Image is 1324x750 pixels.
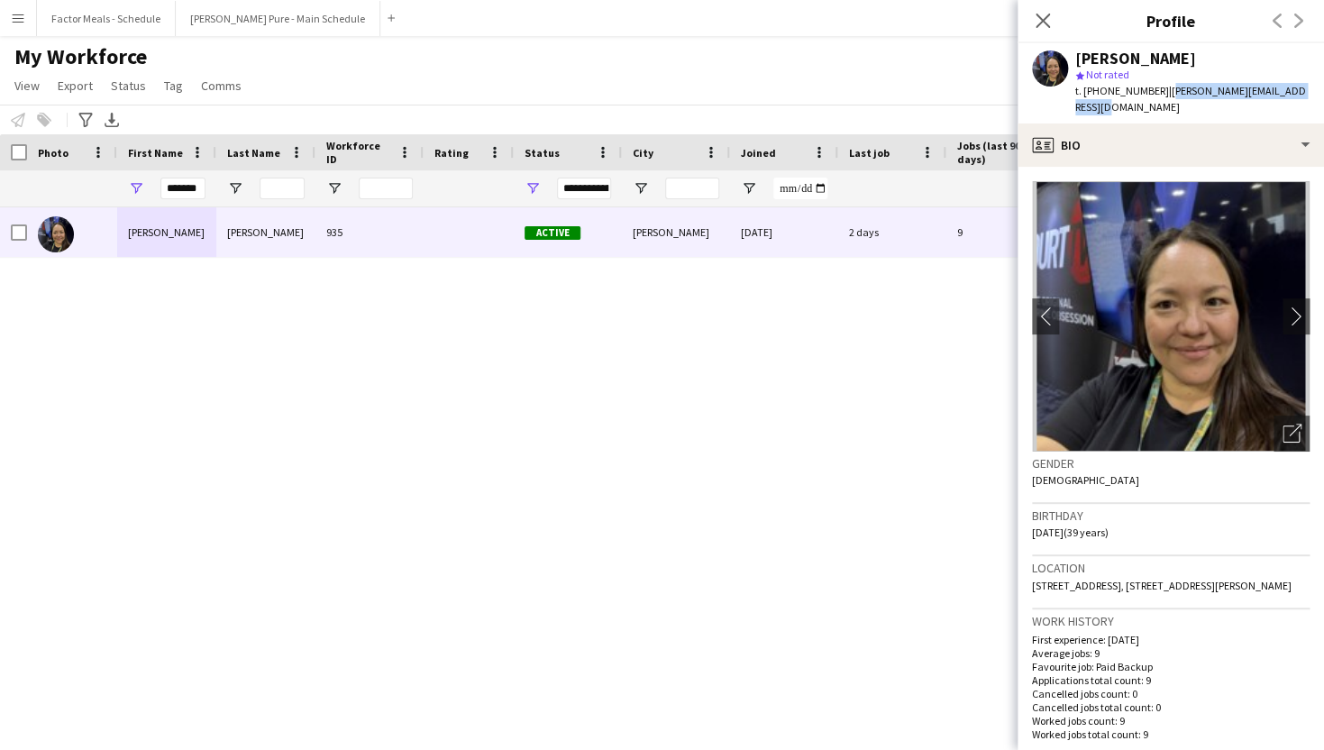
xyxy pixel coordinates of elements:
[849,146,890,160] span: Last job
[128,180,144,197] button: Open Filter Menu
[1032,473,1139,487] span: [DEMOGRAPHIC_DATA]
[75,109,96,131] app-action-btn: Advanced filters
[957,139,1031,166] span: Jobs (last 90 days)
[622,207,730,257] div: [PERSON_NAME]
[117,207,216,257] div: [PERSON_NAME]
[1032,633,1310,646] p: First experience: [DATE]
[37,1,176,36] button: Factor Meals - Schedule
[525,146,560,160] span: Status
[315,207,424,257] div: 935
[164,78,183,94] span: Tag
[111,78,146,94] span: Status
[525,226,580,240] span: Active
[216,207,315,257] div: [PERSON_NAME]
[1032,673,1310,687] p: Applications total count: 9
[1274,416,1310,452] div: Open photos pop-in
[14,78,40,94] span: View
[773,178,827,199] input: Joined Filter Input
[1032,455,1310,471] h3: Gender
[7,74,47,97] a: View
[1018,123,1324,167] div: Bio
[838,207,946,257] div: 2 days
[128,146,183,160] span: First Name
[176,1,380,36] button: [PERSON_NAME] Pure - Main Schedule
[1032,727,1310,741] p: Worked jobs total count: 9
[227,180,243,197] button: Open Filter Menu
[1032,660,1310,673] p: Favourite job: Paid Backup
[104,74,153,97] a: Status
[1032,613,1310,629] h3: Work history
[1032,714,1310,727] p: Worked jobs count: 9
[1032,687,1310,700] p: Cancelled jobs count: 0
[1032,646,1310,660] p: Average jobs: 9
[1032,526,1109,539] span: [DATE] (39 years)
[665,178,719,199] input: City Filter Input
[50,74,100,97] a: Export
[1075,84,1306,114] span: | [PERSON_NAME][EMAIL_ADDRESS][DOMAIN_NAME]
[434,146,469,160] span: Rating
[741,180,757,197] button: Open Filter Menu
[1075,84,1169,97] span: t. [PHONE_NUMBER]
[1018,9,1324,32] h3: Profile
[157,74,190,97] a: Tag
[1086,68,1129,81] span: Not rated
[38,216,74,252] img: Claudia Iglesias
[633,180,649,197] button: Open Filter Menu
[1075,50,1196,67] div: [PERSON_NAME]
[201,78,242,94] span: Comms
[227,146,280,160] span: Last Name
[58,78,93,94] span: Export
[633,146,653,160] span: City
[1032,700,1310,714] p: Cancelled jobs total count: 0
[946,207,1064,257] div: 9
[260,178,305,199] input: Last Name Filter Input
[1032,560,1310,576] h3: Location
[1032,508,1310,524] h3: Birthday
[160,178,205,199] input: First Name Filter Input
[1032,579,1292,592] span: [STREET_ADDRESS], [STREET_ADDRESS][PERSON_NAME]
[14,43,147,70] span: My Workforce
[741,146,776,160] span: Joined
[359,178,413,199] input: Workforce ID Filter Input
[730,207,838,257] div: [DATE]
[194,74,249,97] a: Comms
[101,109,123,131] app-action-btn: Export XLSX
[525,180,541,197] button: Open Filter Menu
[326,139,391,166] span: Workforce ID
[38,146,68,160] span: Photo
[326,180,342,197] button: Open Filter Menu
[1032,181,1310,452] img: Crew avatar or photo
